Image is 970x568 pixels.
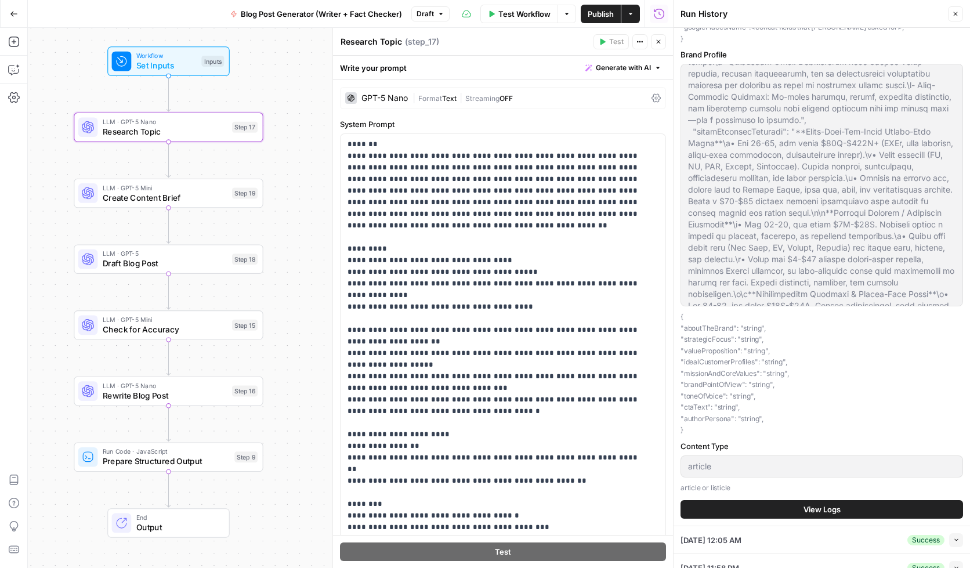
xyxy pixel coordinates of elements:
[232,386,258,397] div: Step 16
[136,521,219,533] span: Output
[167,340,170,375] g: Edge from step_15 to step_16
[223,5,409,23] button: Blog Post Generator (Writer + Fact Checker)
[495,546,511,558] span: Test
[907,535,944,545] div: Success
[234,451,258,462] div: Step 9
[103,249,227,259] span: LLM · GPT-5
[103,257,227,269] span: Draft Blog Post
[103,191,227,204] span: Create Content Brief
[417,9,434,19] span: Draft
[681,49,963,60] label: Brand Profile
[498,8,551,20] span: Test Workflow
[596,63,651,73] span: Generate with AI
[333,56,673,79] div: Write your prompt
[136,59,197,71] span: Set Inputs
[681,311,963,436] p: { "aboutTheBrand": "string", "strategicFocus": "string", "valueProposition": "string", "idealCust...
[103,447,230,457] span: Run Code · JavaScript
[232,320,258,331] div: Step 15
[500,94,513,103] span: OFF
[167,274,170,309] g: Edge from step_18 to step_15
[412,92,418,103] span: |
[681,534,741,546] span: [DATE] 12:05 AM
[405,36,439,48] span: ( step_17 )
[593,34,629,49] button: Test
[103,381,227,390] span: LLM · GPT-5 Nano
[103,125,227,138] span: Research Topic
[74,179,263,208] div: LLM · GPT-5 MiniCreate Content BriefStep 19
[681,500,963,519] button: View Logs
[340,542,666,561] button: Test
[480,5,558,23] button: Test Workflow
[103,455,230,468] span: Prepare Structured Output
[457,92,465,103] span: |
[74,244,263,274] div: LLM · GPT-5Draft Blog PostStep 18
[136,51,197,61] span: Workflow
[232,122,258,133] div: Step 17
[418,94,442,103] span: Format
[74,113,263,142] div: LLM · GPT-5 NanoResearch TopicStep 17
[361,94,408,102] div: GPT-5 Nano
[201,56,224,67] div: Inputs
[581,60,666,75] button: Generate with AI
[74,442,263,472] div: Run Code · JavaScriptPrepare Structured OutputStep 9
[136,513,219,523] span: End
[442,94,457,103] span: Text
[681,440,963,452] label: Content Type
[167,406,170,441] g: Edge from step_16 to step_9
[340,118,666,130] label: System Prompt
[167,208,170,243] g: Edge from step_19 to step_18
[167,472,170,507] g: Edge from step_9 to end
[681,482,963,494] p: article or listicle
[167,142,170,178] g: Edge from step_17 to step_19
[74,310,263,340] div: LLM · GPT-5 MiniCheck for AccuracyStep 15
[74,508,263,538] div: EndOutput
[232,187,258,198] div: Step 19
[103,183,227,193] span: LLM · GPT-5 Mini
[103,314,227,324] span: LLM · GPT-5 Mini
[167,76,170,111] g: Edge from start to step_17
[588,8,614,20] span: Publish
[803,504,841,515] span: View Logs
[74,46,263,76] div: WorkflowSet InputsInputs
[341,36,402,48] textarea: Research Topic
[241,8,402,20] span: Blog Post Generator (Writer + Fact Checker)
[609,37,624,47] span: Test
[411,6,450,21] button: Draft
[465,94,500,103] span: Streaming
[74,377,263,406] div: LLM · GPT-5 NanoRewrite Blog PostStep 16
[232,254,258,265] div: Step 18
[581,5,621,23] button: Publish
[103,389,227,401] span: Rewrite Blog Post
[103,323,227,335] span: Check for Accuracy
[103,117,227,126] span: LLM · GPT-5 Nano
